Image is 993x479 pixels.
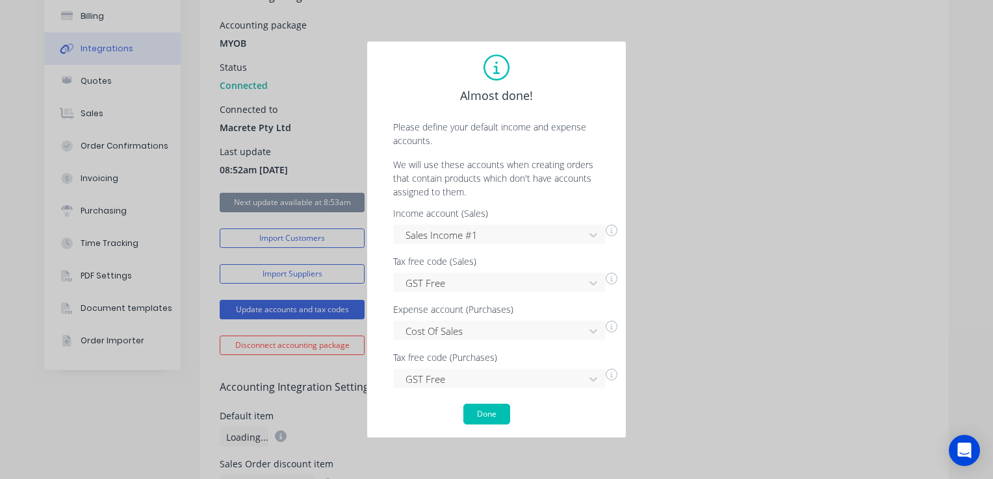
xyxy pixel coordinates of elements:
[393,209,617,218] div: Income account (Sales)
[380,158,613,199] p: We will use these accounts when creating orders that contain products which don't have accounts a...
[393,353,617,362] div: Tax free code (Purchases)
[949,435,980,466] div: Open Intercom Messenger
[380,120,613,147] p: Please define your default income and expense accounts.
[393,305,617,314] div: Expense account (Purchases)
[463,404,510,424] button: Done
[393,257,617,266] div: Tax free code (Sales)
[460,87,533,104] span: Almost done!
